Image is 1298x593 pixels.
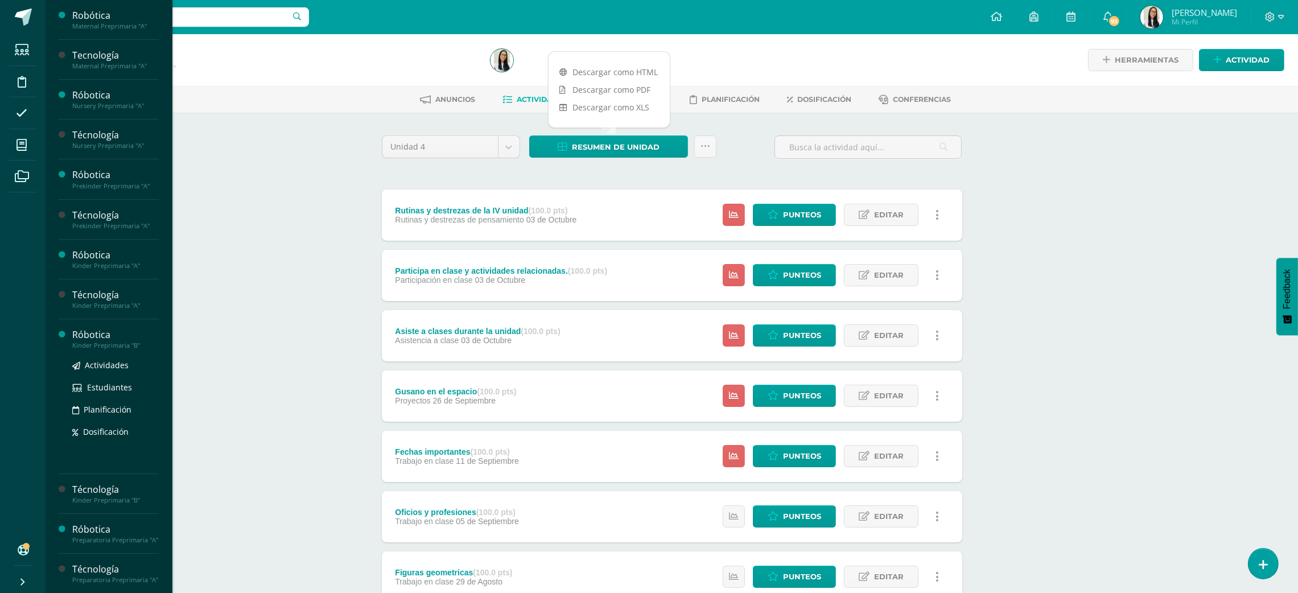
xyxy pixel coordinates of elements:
span: Punteos [783,385,821,406]
a: Descargar como XLS [549,98,670,116]
a: RóboticaPrekinder Preprimaria "A" [72,168,159,190]
div: Técnología [72,563,159,576]
span: 03 de Octubre [461,336,512,345]
a: Actividades [72,359,159,372]
a: Descargar como PDF [549,81,670,98]
a: Resumen de unidad [529,135,688,158]
span: Planificación [702,95,760,104]
a: Actividad [1199,49,1284,71]
a: RobóticaMaternal Preprimaria "A" [72,9,159,30]
div: Técnología [72,289,159,302]
span: Editar [874,566,904,587]
span: Rutinas y destrezas de pensamiento [395,215,524,224]
span: Dosificación [797,95,851,104]
a: RóboticaKinder Preprimaria "B" [72,328,159,349]
span: Planificación [84,404,131,415]
div: Técnología [72,483,159,496]
span: 26 de Septiembre [433,396,496,405]
div: Robótica [72,9,159,22]
span: 93 [1108,15,1120,27]
a: Punteos [753,445,836,467]
a: Descargar como HTML [549,63,670,81]
a: RóboticaPreparatoria Preprimaria "A" [72,523,159,544]
div: Róbotica [72,249,159,262]
span: Conferencias [893,95,951,104]
span: Herramientas [1115,50,1178,71]
div: Maternal Preprimaria "A" [72,22,159,30]
span: Editar [874,446,904,467]
a: Unidad 4 [382,136,520,158]
div: Figuras geometricas [395,568,512,577]
strong: (100.0 pts) [521,327,560,336]
span: 29 de Agosto [456,577,502,586]
div: Kinder Preprimaria "B" [72,341,159,349]
strong: (100.0 pts) [473,568,512,577]
button: Feedback - Mostrar encuesta [1276,258,1298,335]
span: Punteos [783,506,821,527]
a: TecnologíaMaternal Preprimaria "A" [72,49,159,70]
div: Róbotica [72,328,159,341]
span: Unidad 4 [391,136,489,158]
a: Actividades [502,90,567,109]
span: 03 de Octubre [526,215,577,224]
div: Prekinder Preprimaria "A" [72,182,159,190]
div: Preparatoria Preprimaria "A" [72,576,159,584]
span: Punteos [783,446,821,467]
span: Anuncios [435,95,475,104]
div: Kinder Preprimaria "A" [72,262,159,270]
a: TécnologíaNursery Preprimaria "A" [72,129,159,150]
span: Actividad [1226,50,1270,71]
a: Punteos [753,505,836,528]
div: Preparatoria Preprimaria "A" [72,536,159,544]
span: Dosificación [83,426,129,437]
span: Participación en clase [395,275,472,285]
div: Fechas importantes [395,447,518,456]
span: Estudiantes [87,382,132,393]
input: Busca un usuario... [53,7,309,27]
a: TécnologíaPrekinder Preprimaria "A" [72,209,159,230]
span: Punteos [783,265,821,286]
div: Asiste a clases durante la unidad [395,327,560,336]
a: TécnologíaPreparatoria Preprimaria "A" [72,563,159,584]
div: Róbotica [72,523,159,536]
input: Busca la actividad aquí... [775,136,961,158]
span: Trabajo en clase [395,456,454,466]
span: Punteos [783,204,821,225]
span: 03 de Octubre [475,275,525,285]
div: Nursery Preprimaria "A" [72,142,159,150]
span: Actividades [517,95,567,104]
strong: (100.0 pts) [471,447,510,456]
strong: (100.0 pts) [476,508,516,517]
div: Róbotica [72,89,159,102]
span: Editar [874,204,904,225]
div: Kinder Preprimaria "B" [72,496,159,504]
a: Planificación [690,90,760,109]
div: Participa en clase y actividades relacionadas. [395,266,607,275]
a: Estudiantes [72,381,159,394]
div: Técnología [72,129,159,142]
a: Punteos [753,566,836,588]
span: Trabajo en clase [395,517,454,526]
span: Proyectos [395,396,430,405]
span: Editar [874,265,904,286]
div: Maternal Preprimaria "A" [72,62,159,70]
div: Técnología [72,209,159,222]
a: Punteos [753,204,836,226]
a: Punteos [753,324,836,347]
span: [PERSON_NAME] [1172,7,1237,18]
span: Resumen de unidad [572,137,660,158]
span: Actividades [85,360,129,370]
span: Editar [874,325,904,346]
a: Planificación [72,403,159,416]
span: 11 de Septiembre [456,456,519,466]
a: RóboticaNursery Preprimaria "A" [72,89,159,110]
a: Conferencias [879,90,951,109]
strong: (100.0 pts) [477,387,516,396]
span: 05 de Septiembre [456,517,519,526]
strong: (100.0 pts) [529,206,568,215]
a: Dosificación [72,425,159,438]
a: Herramientas [1088,49,1193,71]
a: RóboticaKinder Preprimaria "A" [72,249,159,270]
img: 24bac2befe72ec47081750eb832e1c02.png [1140,6,1163,28]
h1: Técnología [89,47,477,63]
